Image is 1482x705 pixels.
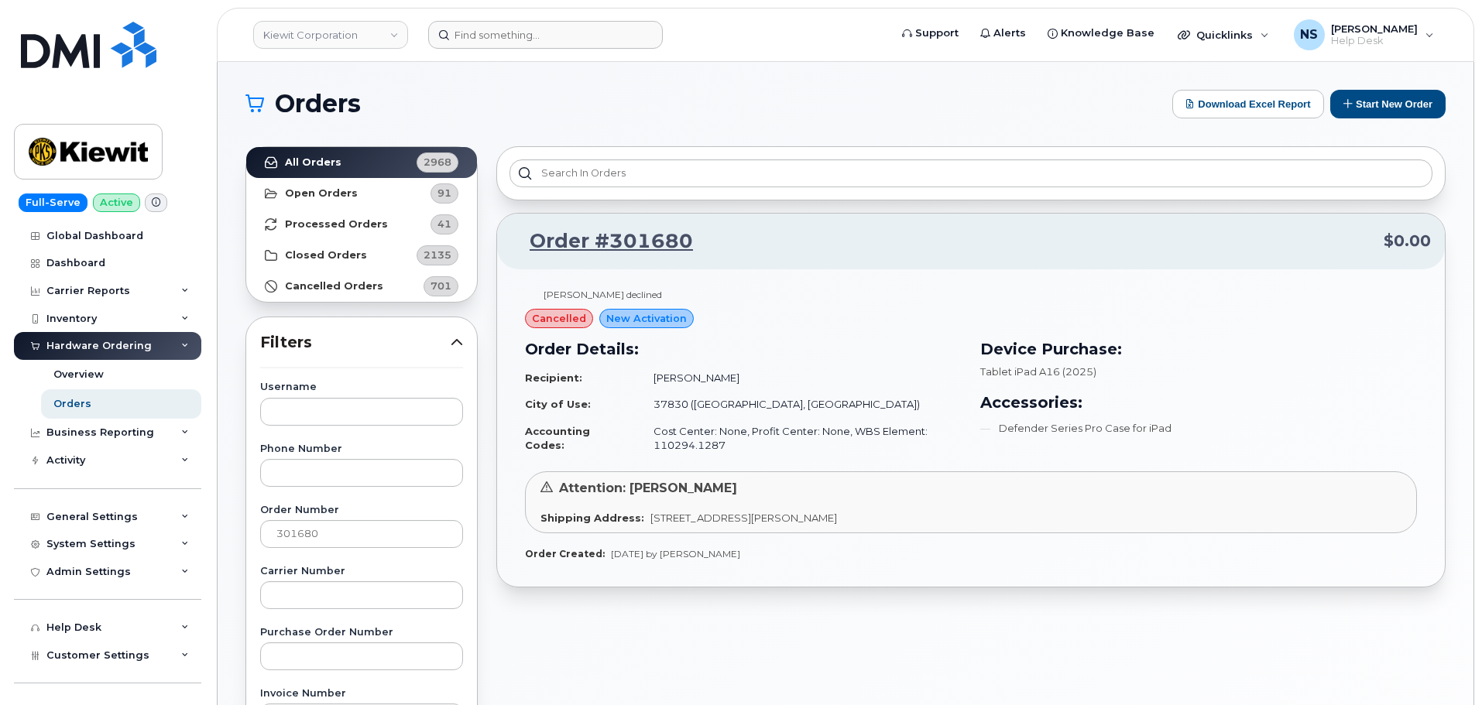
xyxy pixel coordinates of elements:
iframe: Messenger Launcher [1415,638,1470,693]
td: 37830 ([GEOGRAPHIC_DATA], [GEOGRAPHIC_DATA]) [640,391,962,418]
a: Open Orders91 [246,178,477,209]
strong: Closed Orders [285,249,367,262]
strong: Order Created: [525,548,605,560]
a: All Orders2968 [246,147,477,178]
span: 91 [437,186,451,200]
span: Tablet iPad A16 (2025) [980,365,1096,378]
button: Download Excel Report [1172,90,1324,118]
input: Search in orders [509,159,1432,187]
a: Processed Orders41 [246,209,477,240]
strong: Accounting Codes: [525,425,590,452]
strong: All Orders [285,156,341,169]
span: $0.00 [1384,230,1431,252]
span: 2968 [424,155,451,169]
span: [DATE] by [PERSON_NAME] [611,548,740,560]
td: Cost Center: None, Profit Center: None, WBS Element: 110294.1287 [640,418,962,459]
td: [PERSON_NAME] [640,364,962,392]
a: Order #301680 [511,228,693,255]
strong: Shipping Address: [540,512,644,524]
span: cancelled [532,311,586,326]
h3: Order Details: [525,337,962,361]
a: Cancelled Orders701 [246,271,477,302]
span: 41 [437,217,451,231]
strong: City of Use: [525,398,591,410]
span: Attention: [PERSON_NAME] [559,481,737,495]
li: Defender Series Pro Case for iPad [980,421,1417,436]
label: Username [260,382,463,392]
strong: Open Orders [285,187,358,200]
span: Filters [260,331,451,354]
button: Start New Order [1330,90,1446,118]
label: Phone Number [260,444,463,454]
label: Invoice Number [260,689,463,699]
strong: Cancelled Orders [285,280,383,293]
h3: Device Purchase: [980,337,1417,361]
span: 2135 [424,248,451,262]
strong: Processed Orders [285,218,388,231]
strong: Recipient: [525,371,582,384]
div: [PERSON_NAME] declined [544,288,662,301]
h3: Accessories: [980,391,1417,414]
span: [STREET_ADDRESS][PERSON_NAME] [650,512,837,524]
span: Orders [275,92,361,115]
span: New Activation [606,311,687,326]
a: Closed Orders2135 [246,240,477,271]
label: Purchase Order Number [260,628,463,638]
label: Order Number [260,505,463,515]
span: 701 [431,279,451,293]
label: Carrier Number [260,566,463,577]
